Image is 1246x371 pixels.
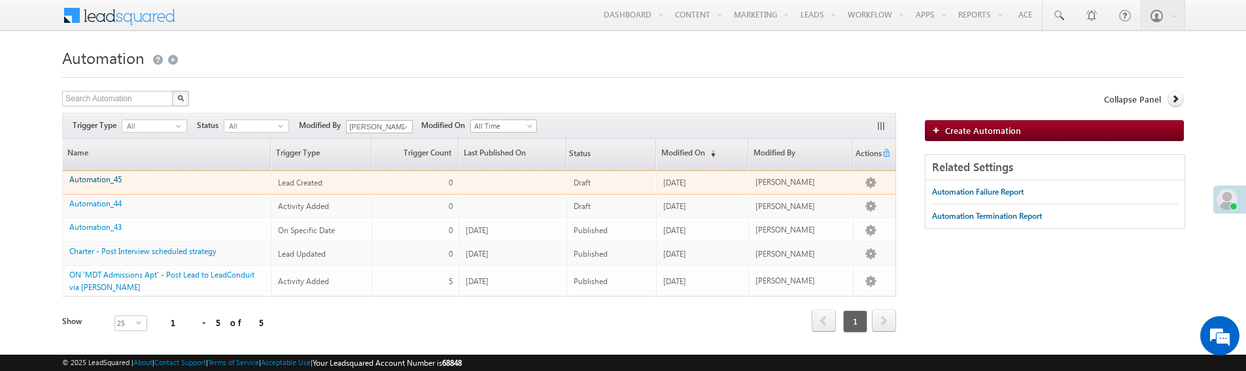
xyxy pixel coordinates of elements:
[449,201,453,211] span: 0
[663,249,686,259] span: [DATE]
[395,121,411,134] a: Show All Items
[449,178,453,187] span: 0
[872,310,896,332] span: next
[449,276,453,286] span: 5
[945,125,1021,136] span: Create Automation
[115,316,136,331] span: 25
[574,249,608,259] span: Published
[755,224,847,236] div: [PERSON_NAME]
[197,120,224,131] span: Status
[69,174,122,184] a: Automation_45
[69,199,122,208] a: Automation_44
[69,246,216,256] a: Charter - Post Interview scheduled strategy
[657,139,748,170] a: Modified On(sorted descending)
[663,201,686,211] span: [DATE]
[1104,93,1161,105] span: Collapse Panel
[872,311,896,332] a: next
[459,139,566,170] a: Last Published On
[299,120,346,131] span: Modified By
[69,222,122,232] a: Automation_43
[449,249,453,259] span: 0
[932,180,1024,204] a: Automation Failure Report
[442,358,462,368] span: 68848
[574,225,608,235] span: Published
[932,204,1042,228] a: Automation Termination Report
[278,249,326,259] span: Lead Updated
[421,120,470,131] span: Modified On
[261,358,311,366] a: Acceptable Use
[755,275,847,287] div: [PERSON_NAME]
[224,120,278,132] span: All
[154,358,206,366] a: Contact Support
[73,120,122,131] span: Trigger Type
[932,186,1024,198] div: Automation Failure Report
[755,201,847,212] div: [PERSON_NAME]
[574,178,591,187] span: Draft
[755,176,847,188] div: [PERSON_NAME]
[470,120,537,133] a: All Time
[177,95,184,101] img: Search
[663,225,686,235] span: [DATE]
[208,358,259,366] a: Terms of Service
[812,310,836,332] span: prev
[574,201,591,211] span: Draft
[749,139,852,170] a: Modified By
[466,249,489,259] span: [DATE]
[136,319,147,325] span: select
[278,201,329,211] span: Activity Added
[271,139,371,170] a: Trigger Type
[812,311,836,332] a: prev
[926,155,1185,180] div: Related Settings
[854,140,882,169] span: Actions
[449,225,453,235] span: 0
[278,123,288,129] span: select
[63,139,270,170] a: Name
[932,210,1042,222] div: Automation Termination Report
[69,270,254,292] a: ON 'MDT Admissions Apt' - Post Lead to LeadConduit via [PERSON_NAME]
[171,315,263,330] div: 1 - 5 of 5
[372,139,458,170] a: Trigger Count
[932,126,945,134] img: add_icon.png
[663,276,686,286] span: [DATE]
[278,276,329,286] span: Activity Added
[466,225,489,235] span: [DATE]
[313,358,462,368] span: Your Leadsquared Account Number is
[122,120,176,132] span: All
[278,225,335,235] span: On Specific Date
[62,357,462,369] span: © 2025 LeadSquared | | | | |
[705,148,716,159] span: (sorted descending)
[755,248,847,260] div: [PERSON_NAME]
[62,47,145,68] span: Automation
[567,140,591,169] span: Status
[471,120,533,132] span: All Time
[466,276,489,286] span: [DATE]
[843,310,867,332] span: 1
[663,178,686,187] span: [DATE]
[278,178,322,187] span: Lead Created
[133,358,152,366] a: About
[62,315,104,327] div: Show
[574,276,608,286] span: Published
[176,123,186,129] span: select
[346,120,413,133] input: Type to Search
